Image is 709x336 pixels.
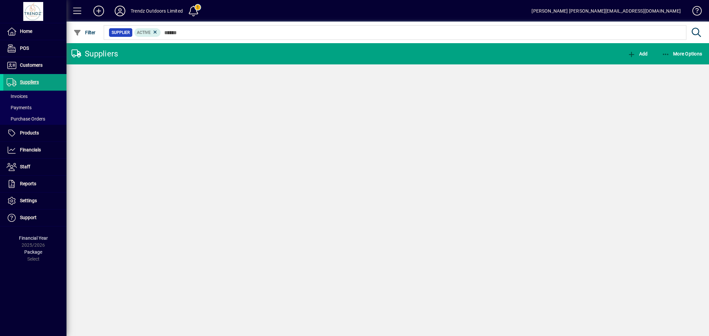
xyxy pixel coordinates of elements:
[628,51,648,56] span: Add
[3,113,66,125] a: Purchase Orders
[109,5,131,17] button: Profile
[20,62,43,68] span: Customers
[20,79,39,85] span: Suppliers
[3,142,66,158] a: Financials
[3,125,66,141] a: Products
[3,23,66,40] a: Home
[71,48,118,59] div: Suppliers
[3,57,66,74] a: Customers
[660,48,704,60] button: More Options
[134,28,161,37] mat-chip: Activation Status: Active
[20,181,36,186] span: Reports
[626,48,649,60] button: Add
[3,210,66,226] a: Support
[88,5,109,17] button: Add
[687,1,701,23] a: Knowledge Base
[7,116,45,122] span: Purchase Orders
[73,30,96,35] span: Filter
[3,102,66,113] a: Payments
[112,29,130,36] span: Supplier
[3,176,66,192] a: Reports
[3,193,66,209] a: Settings
[19,235,48,241] span: Financial Year
[20,147,41,152] span: Financials
[20,215,37,220] span: Support
[131,6,183,16] div: Trendz Outdoors Limited
[20,45,29,51] span: POS
[137,30,151,35] span: Active
[662,51,702,56] span: More Options
[20,29,32,34] span: Home
[7,105,32,110] span: Payments
[3,159,66,175] a: Staff
[7,94,28,99] span: Invoices
[20,164,30,169] span: Staff
[3,91,66,102] a: Invoices
[72,27,97,39] button: Filter
[20,130,39,135] span: Products
[3,40,66,57] a: POS
[24,249,42,255] span: Package
[532,6,681,16] div: [PERSON_NAME] [PERSON_NAME][EMAIL_ADDRESS][DOMAIN_NAME]
[20,198,37,203] span: Settings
